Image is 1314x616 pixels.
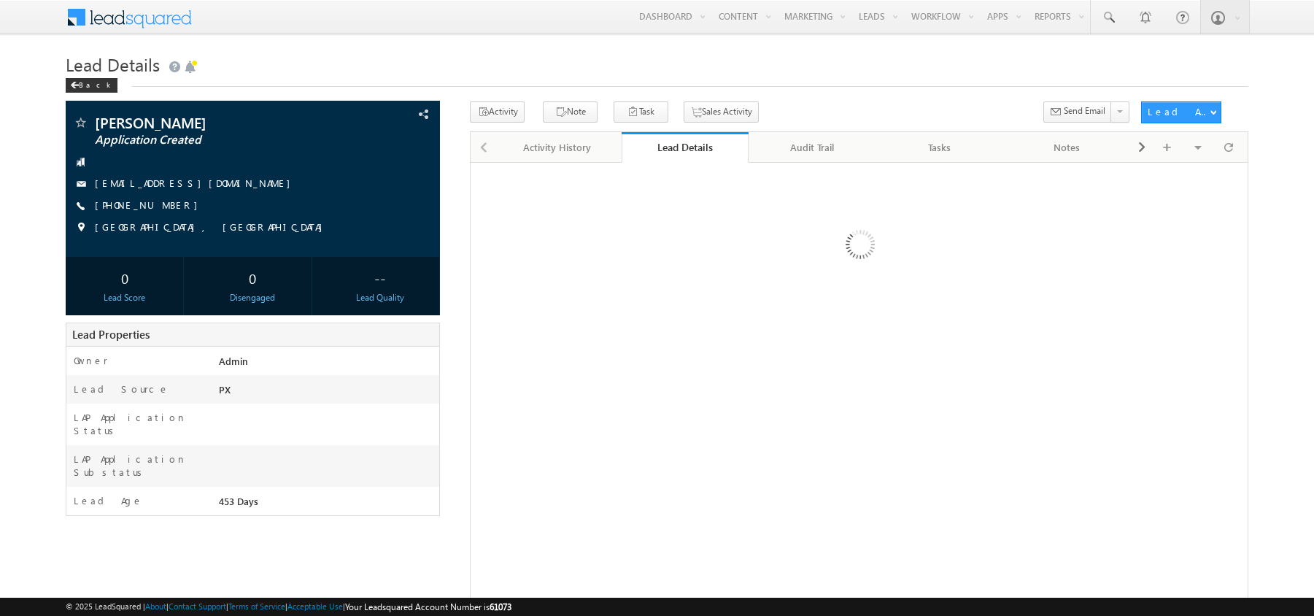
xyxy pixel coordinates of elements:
[145,601,166,611] a: About
[169,601,226,611] a: Contact Support
[760,139,863,156] div: Audit Trail
[72,327,150,342] span: Lead Properties
[66,78,117,93] div: Back
[287,601,343,611] a: Acceptable Use
[95,133,328,147] span: Application Created
[1064,104,1105,118] span: Send Email
[228,601,285,611] a: Terms of Service
[95,220,330,235] span: [GEOGRAPHIC_DATA], [GEOGRAPHIC_DATA]
[1004,132,1132,163] a: Notes
[219,355,248,367] span: Admin
[494,132,622,163] a: Activity History
[1043,101,1112,123] button: Send Email
[622,132,749,163] a: Lead Details
[74,411,201,437] label: LAP Application Status
[66,77,125,90] a: Back
[345,601,511,612] span: Your Leadsquared Account Number is
[490,601,511,612] span: 61073
[215,382,438,403] div: PX
[95,115,328,130] span: [PERSON_NAME]
[1016,139,1118,156] div: Notes
[633,140,738,154] div: Lead Details
[749,132,876,163] a: Audit Trail
[1141,101,1221,123] button: Lead Actions
[66,53,160,76] span: Lead Details
[876,132,1004,163] a: Tasks
[74,494,143,507] label: Lead Age
[197,291,307,304] div: Disengaged
[1148,105,1210,118] div: Lead Actions
[95,177,298,189] a: [EMAIL_ADDRESS][DOMAIN_NAME]
[69,264,179,291] div: 0
[684,101,759,123] button: Sales Activity
[95,199,205,213] span: [PHONE_NUMBER]
[69,291,179,304] div: Lead Score
[74,453,201,479] label: LAP Application Substatus
[197,264,307,291] div: 0
[325,264,436,291] div: --
[784,172,935,323] img: Loading...
[888,139,991,156] div: Tasks
[215,494,438,515] div: 453 Days
[470,101,525,123] button: Activity
[325,291,436,304] div: Lead Quality
[66,600,511,614] span: © 2025 LeadSquared | | | | |
[614,101,668,123] button: Task
[74,382,169,396] label: Lead Source
[506,139,608,156] div: Activity History
[74,354,108,367] label: Owner
[543,101,598,123] button: Note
